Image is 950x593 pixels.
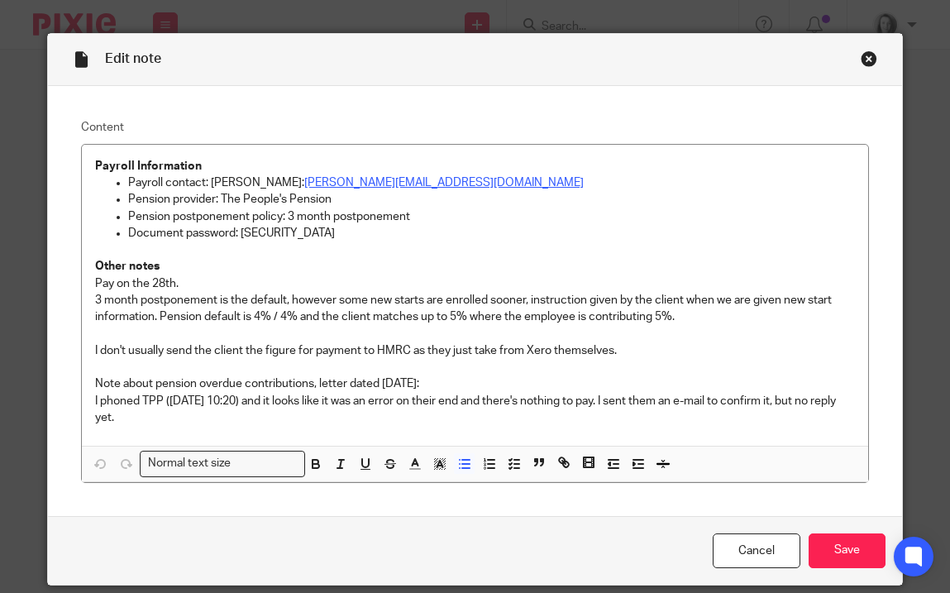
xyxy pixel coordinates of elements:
[128,208,854,225] p: Pension postponement policy: 3 month postponement
[95,342,854,359] p: I don't usually send the client the figure for payment to HMRC as they just take from Xero themse...
[140,451,305,476] div: Search for option
[95,261,160,272] strong: Other notes
[95,292,854,326] p: 3 month postponement is the default, however some new starts are enrolled sooner, instruction giv...
[95,375,854,392] p: Note about pension overdue contributions, letter dated [DATE]:
[128,225,854,242] p: Document password: [SECURITY_DATA]
[144,455,234,472] span: Normal text size
[95,160,202,172] strong: Payroll Information
[861,50,877,67] div: Close this dialog window
[128,175,854,191] p: Payroll contact: [PERSON_NAME]:
[95,275,854,292] p: Pay on the 28th.
[95,393,854,427] p: I phoned TPP ([DATE] 10:20) and it looks like it was an error on their end and there's nothing to...
[105,52,161,65] span: Edit note
[809,533,886,569] input: Save
[236,455,295,472] input: Search for option
[304,177,584,189] a: [PERSON_NAME][EMAIL_ADDRESS][DOMAIN_NAME]
[128,191,854,208] p: Pension provider: The People's Pension
[713,533,800,569] a: Cancel
[81,119,868,136] label: Content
